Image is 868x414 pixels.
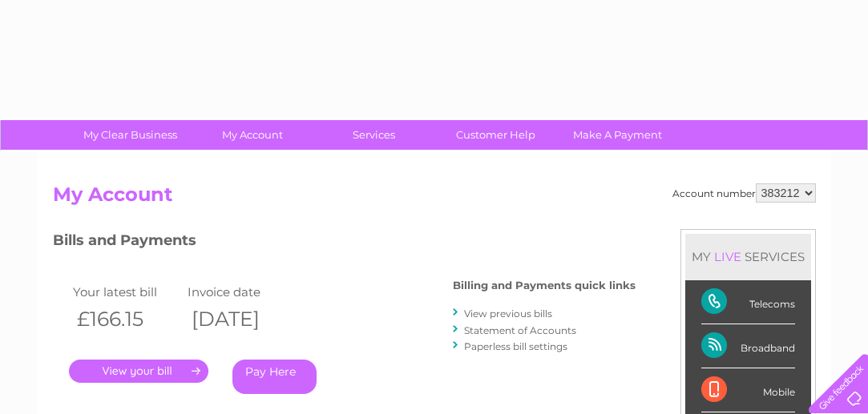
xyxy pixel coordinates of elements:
a: My Clear Business [64,120,196,150]
th: [DATE] [184,303,299,336]
a: Customer Help [430,120,562,150]
div: Telecoms [701,280,795,324]
h2: My Account [53,183,816,214]
td: Invoice date [184,281,299,303]
a: My Account [186,120,318,150]
div: Mobile [701,368,795,412]
div: LIVE [711,249,745,264]
th: £166.15 [69,303,184,336]
td: Your latest bill [69,281,184,303]
a: Statement of Accounts [464,324,576,336]
a: Make A Payment [551,120,684,150]
h3: Bills and Payments [53,229,636,257]
a: Services [308,120,440,150]
div: Account number [672,183,816,203]
a: Paperless bill settings [464,340,567,352]
a: . [69,360,208,383]
a: View previous bills [464,307,552,320]
div: MY SERVICES [685,234,811,279]
a: Pay Here [232,360,317,394]
div: Broadband [701,324,795,368]
h4: Billing and Payments quick links [453,279,636,291]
